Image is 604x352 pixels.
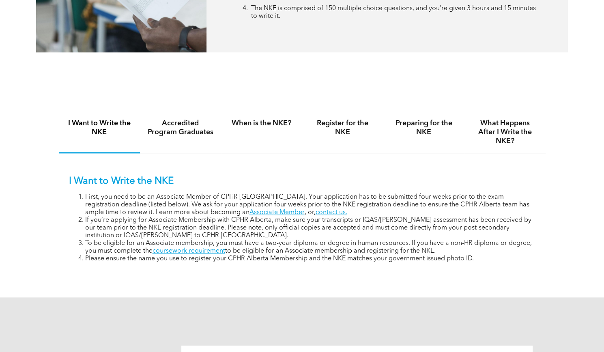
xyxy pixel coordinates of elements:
a: coursework requirement [153,248,225,254]
a: contact us. [316,209,347,216]
a: Associate Member [249,209,305,216]
li: Please ensure the name you use to register your CPHR Alberta Membership and the NKE matches your ... [85,255,535,263]
h4: I Want to Write the NKE [66,119,133,137]
h4: What Happens After I Write the NKE? [472,119,538,146]
li: If you’re applying for Associate Membership with CPHR Alberta, make sure your transcripts or IQAS... [85,217,535,240]
h4: When is the NKE? [228,119,295,128]
li: To be eligible for an Associate membership, you must have a two-year diploma or degree in human r... [85,240,535,255]
h4: Preparing for the NKE [391,119,457,137]
p: I Want to Write the NKE [69,176,535,187]
h4: Accredited Program Graduates [147,119,214,137]
span: The NKE is comprised of 150 multiple choice questions, and you’re given 3 hours and 15 minutes to... [251,5,535,19]
h4: Register for the NKE [310,119,376,137]
li: First, you need to be an Associate Member of CPHR [GEOGRAPHIC_DATA]. Your application has to be s... [85,193,535,217]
